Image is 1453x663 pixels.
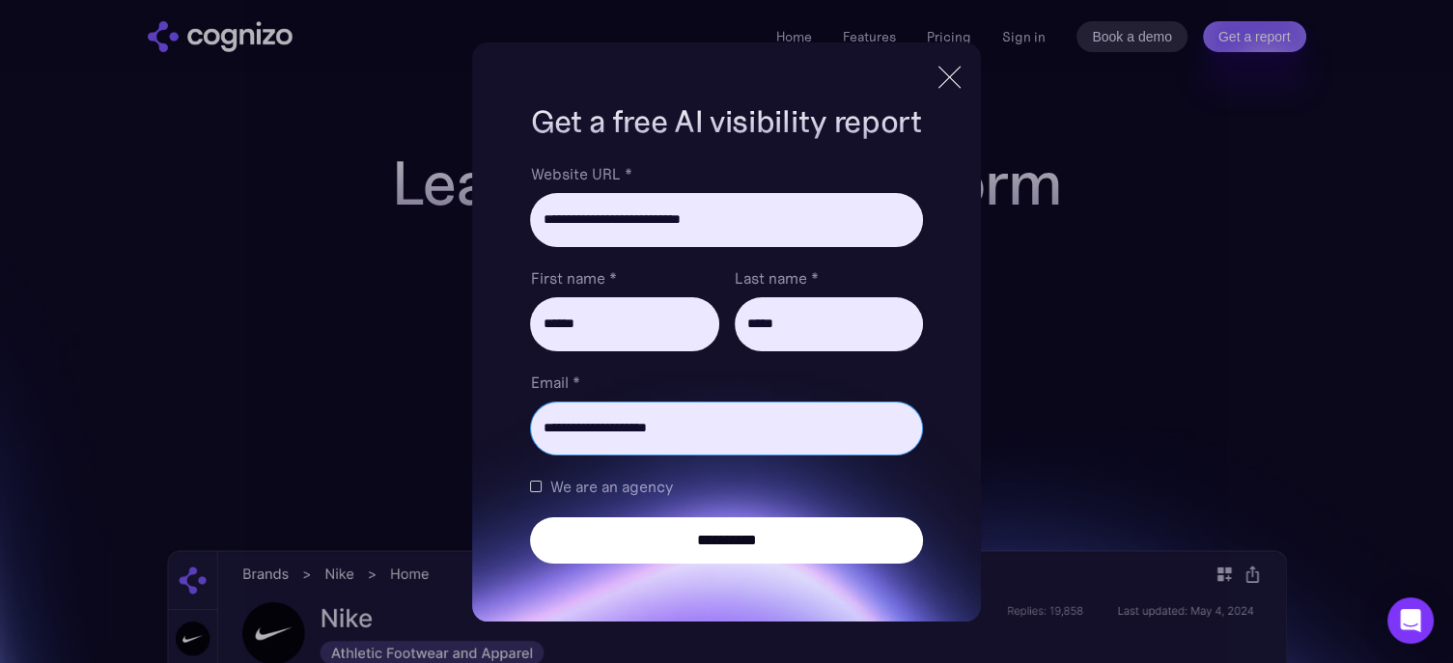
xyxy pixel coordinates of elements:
label: Email * [530,371,922,394]
form: Brand Report Form [530,162,922,564]
div: Open Intercom Messenger [1387,597,1434,644]
h1: Get a free AI visibility report [530,100,922,143]
span: We are an agency [549,475,672,498]
label: Website URL * [530,162,922,185]
label: Last name * [735,266,923,290]
label: First name * [530,266,718,290]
